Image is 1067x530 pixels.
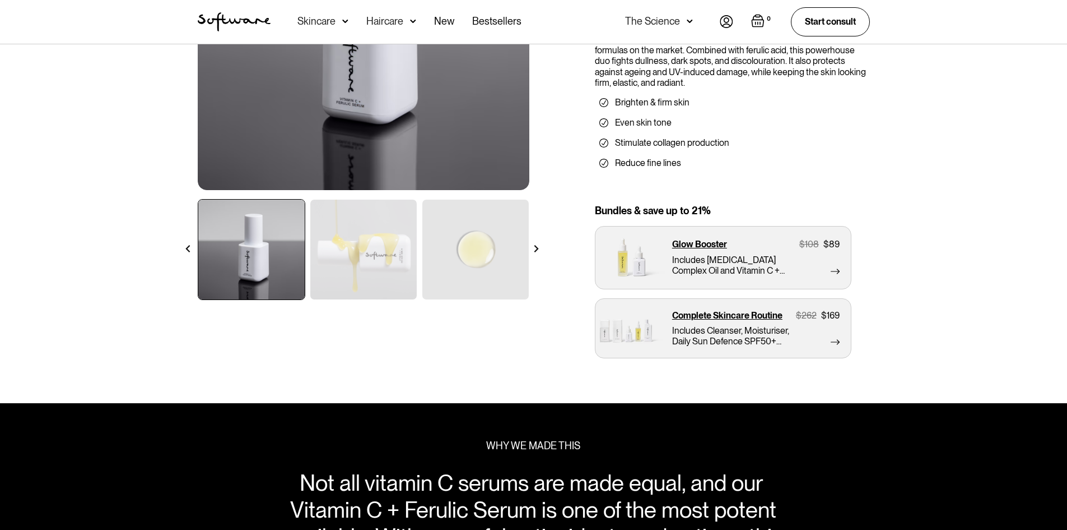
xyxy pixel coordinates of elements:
div: $ [823,239,829,250]
img: arrow left [184,245,192,252]
div: WHY WE MADE THIS [486,440,580,452]
div: 89 [829,239,840,250]
p: Glow Booster [672,239,727,250]
img: arrow down [687,16,693,27]
p: Includes Cleanser, Moisturiser, Daily Sun Defence SPF50+ Vitamin C + Ferulic Serum, [MEDICAL_DATA... [672,325,799,347]
p: Complete Skincare Routine [672,310,782,321]
a: Complete Skincare Routine$262$169Includes Cleanser, Moisturiser, Daily Sun Defence SPF50+ Vitamin... [595,298,851,358]
p: Includes [MEDICAL_DATA] Complex Oil and Vitamin C + Ferulic Serum [672,255,799,276]
a: Glow Booster$108$89Includes [MEDICAL_DATA] Complex Oil and Vitamin C + Ferulic Serum [595,226,851,289]
li: Reduce fine lines [599,158,865,169]
div: $ [796,310,802,321]
div: With a full dose of 15% vitamin C, our serum is one of the most potent formulas on the market. Co... [595,34,870,88]
div: $ [799,239,805,250]
img: arrow down [342,16,348,27]
div: Haircare [366,16,403,27]
div: Bundles & save up to 21% [595,205,870,217]
img: Software Logo [198,12,271,31]
div: 108 [805,239,819,250]
a: Start consult [791,7,870,36]
div: $ [821,310,827,321]
div: The Science [625,16,680,27]
div: 0 [765,14,773,24]
a: home [198,12,271,31]
img: arrow down [410,16,416,27]
li: Stimulate collagen production [599,137,865,149]
li: Even skin tone [599,117,865,128]
li: Brighten & firm skin [599,97,865,108]
div: Skincare [297,16,336,27]
div: 169 [827,310,840,321]
a: Open empty cart [751,14,773,30]
div: 262 [802,310,817,321]
img: arrow right [533,245,540,252]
